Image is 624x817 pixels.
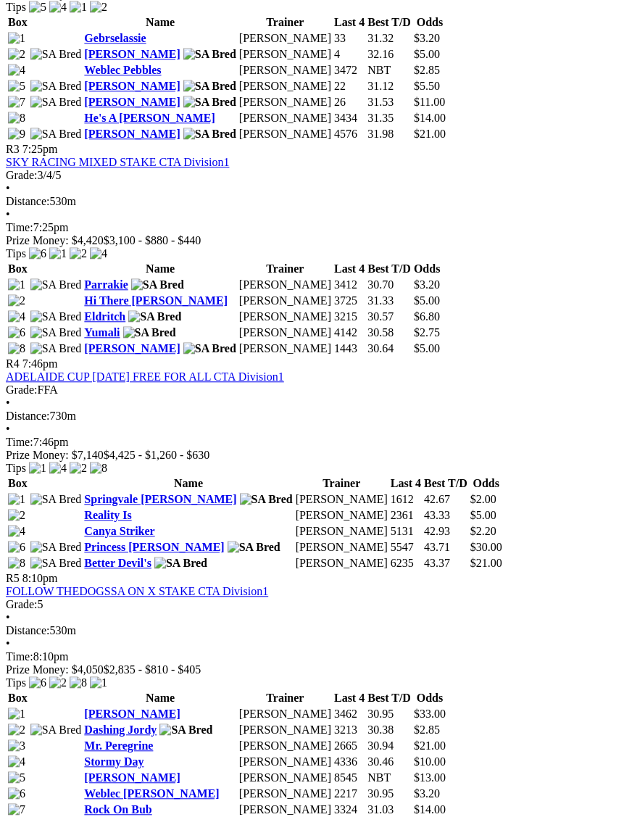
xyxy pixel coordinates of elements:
span: $11.00 [414,96,445,108]
img: 8 [90,462,107,475]
td: 5131 [390,524,422,539]
span: Box [8,262,28,275]
a: Weblec Pebbles [84,64,161,76]
span: • [6,208,10,220]
a: Hi There [PERSON_NAME] [84,294,228,307]
td: 26 [333,95,365,109]
td: 2665 [333,739,365,753]
span: $3.20 [414,32,440,44]
span: Time: [6,650,33,663]
span: $13.00 [414,771,446,784]
th: Best T/D [423,476,468,491]
th: Best T/D [367,15,412,30]
span: $3,100 - $880 - $440 [104,234,201,246]
span: • [6,182,10,194]
img: 1 [90,676,107,689]
td: 3215 [333,310,365,324]
span: $5.50 [414,80,440,92]
span: Grade: [6,383,38,396]
span: • [6,423,10,435]
td: [PERSON_NAME] [238,341,332,356]
span: 7:46pm [22,357,58,370]
span: $33.00 [414,708,446,720]
th: Odds [413,691,446,705]
th: Odds [470,476,503,491]
span: Box [8,477,28,489]
img: SA Bred [30,310,82,323]
td: [PERSON_NAME] [238,787,332,801]
img: SA Bred [128,310,181,323]
img: SA Bred [30,557,82,570]
a: He's A [PERSON_NAME] [84,112,215,124]
img: SA Bred [123,326,176,339]
th: Odds [413,262,441,276]
td: 2361 [390,508,422,523]
img: 2 [8,294,25,307]
td: 3213 [333,723,365,737]
img: SA Bred [30,723,82,737]
td: 30.58 [367,325,412,340]
td: 4142 [333,325,365,340]
td: 3725 [333,294,365,308]
td: 6235 [390,556,422,571]
td: 3324 [333,803,365,817]
span: Box [8,16,28,28]
span: R5 [6,572,20,584]
img: SA Bred [240,493,293,506]
span: $3.20 [414,278,440,291]
img: SA Bred [30,541,82,554]
td: [PERSON_NAME] [238,278,332,292]
span: 7:25pm [22,143,58,155]
th: Best T/D [367,262,412,276]
a: [PERSON_NAME] [84,771,180,784]
a: Princess [PERSON_NAME] [84,541,224,553]
img: SA Bred [183,96,236,109]
th: Name [83,691,237,705]
img: 2 [90,1,107,14]
span: Distance: [6,624,49,636]
img: 7 [8,803,25,816]
img: 5 [8,80,25,93]
img: 8 [8,342,25,355]
th: Odds [413,15,446,30]
img: SA Bred [30,342,82,355]
img: SA Bred [30,493,82,506]
td: 30.64 [367,341,412,356]
div: Prize Money: $7,140 [6,449,618,462]
span: $5.00 [414,48,440,60]
td: 30.46 [367,755,412,769]
a: Eldritch [84,310,125,323]
span: $14.00 [414,803,446,816]
div: 7:46pm [6,436,618,449]
img: 1 [8,32,25,45]
img: 2 [49,676,67,689]
img: 9 [8,128,25,141]
td: 42.67 [423,492,468,507]
td: 1443 [333,341,365,356]
td: 31.03 [367,803,412,817]
td: 32.16 [367,47,412,62]
img: 8 [70,676,87,689]
img: 6 [8,326,25,339]
img: 1 [49,247,67,260]
img: 4 [8,525,25,538]
td: [PERSON_NAME] [238,127,332,141]
div: 5 [6,598,618,611]
th: Best T/D [367,691,412,705]
td: 31.98 [367,127,412,141]
img: 3 [8,739,25,752]
td: 22 [333,79,365,94]
td: [PERSON_NAME] [238,723,332,737]
span: $3.20 [414,787,440,800]
span: $14.00 [414,112,446,124]
td: 31.32 [367,31,412,46]
img: SA Bred [183,48,236,61]
span: Grade: [6,169,38,181]
span: $4,425 - $1,260 - $630 [104,449,210,461]
span: Tips [6,1,26,13]
td: [PERSON_NAME] [238,707,332,721]
span: Distance: [6,195,49,207]
img: 7 [8,96,25,109]
td: [PERSON_NAME] [295,492,388,507]
th: Trainer [238,262,332,276]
